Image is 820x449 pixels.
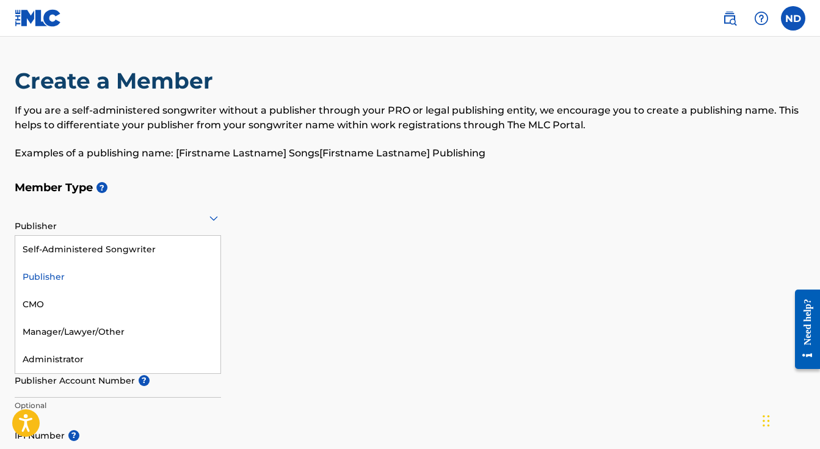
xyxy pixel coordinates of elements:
div: User Menu [781,6,805,31]
h5: Member Type [15,175,805,201]
div: Drag [763,403,770,439]
h2: Create a Member [15,67,219,95]
h5: Identifiers [15,337,805,363]
p: If you are a self-administered songwriter without a publisher through your PRO or legal publishin... [15,103,805,133]
span: ? [96,182,107,193]
iframe: Chat Widget [759,390,820,449]
span: ? [68,430,79,441]
img: search [722,11,737,26]
span: ? [139,375,150,386]
div: Administrator [15,346,220,373]
div: CMO [15,291,220,318]
div: Self-Administered Songwriter [15,236,220,263]
div: Manager/Lawyer/Other [15,318,220,346]
iframe: Resource Center [786,280,820,379]
div: Publisher [15,263,220,291]
div: Help [749,6,774,31]
p: Examples of a publishing name: [Firstname Lastname] Songs[Firstname Lastname] Publishing [15,146,805,161]
div: Publisher [15,203,221,233]
img: help [754,11,769,26]
p: Optional [15,400,221,411]
a: Public Search [717,6,742,31]
img: MLC Logo [15,9,62,27]
h5: Member Name [15,256,805,282]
